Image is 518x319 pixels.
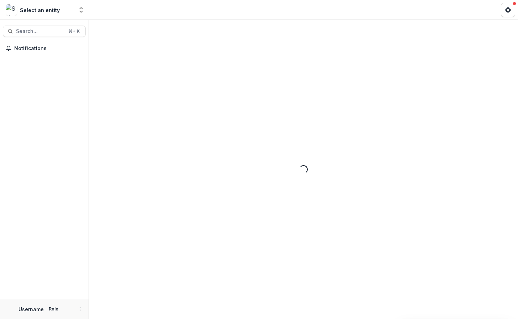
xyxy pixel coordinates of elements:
[6,4,17,16] img: Select an entity
[501,3,515,17] button: Get Help
[3,43,86,54] button: Notifications
[14,45,83,52] span: Notifications
[18,306,44,313] p: Username
[67,27,81,35] div: ⌘ + K
[76,3,86,17] button: Open entity switcher
[20,6,60,14] div: Select an entity
[76,305,84,313] button: More
[3,26,86,37] button: Search...
[16,28,64,34] span: Search...
[47,306,60,312] p: Role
